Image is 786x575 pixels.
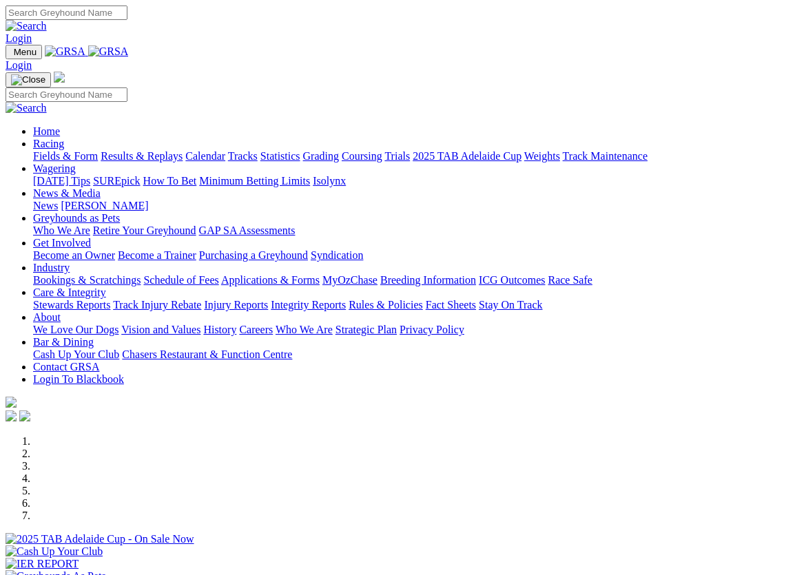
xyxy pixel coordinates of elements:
[303,150,339,162] a: Grading
[479,274,545,286] a: ICG Outcomes
[322,274,378,286] a: MyOzChase
[121,324,200,335] a: Vision and Values
[400,324,464,335] a: Privacy Policy
[6,72,51,87] button: Toggle navigation
[384,150,410,162] a: Trials
[33,125,60,137] a: Home
[199,249,308,261] a: Purchasing a Greyhound
[33,200,58,211] a: News
[6,32,32,44] a: Login
[118,249,196,261] a: Become a Trainer
[413,150,521,162] a: 2025 TAB Adelaide Cup
[6,45,42,59] button: Toggle navigation
[33,373,124,385] a: Login To Blackbook
[33,361,99,373] a: Contact GRSA
[33,175,90,187] a: [DATE] Tips
[33,175,780,187] div: Wagering
[122,348,292,360] a: Chasers Restaurant & Function Centre
[33,237,91,249] a: Get Involved
[6,20,47,32] img: Search
[33,311,61,323] a: About
[33,336,94,348] a: Bar & Dining
[33,224,90,236] a: Who We Are
[33,212,120,224] a: Greyhounds as Pets
[93,175,140,187] a: SUREpick
[349,299,423,311] a: Rules & Policies
[260,150,300,162] a: Statistics
[143,274,218,286] a: Schedule of Fees
[88,45,129,58] img: GRSA
[33,324,780,336] div: About
[6,59,32,71] a: Login
[33,249,115,261] a: Become an Owner
[311,249,363,261] a: Syndication
[239,324,273,335] a: Careers
[33,348,119,360] a: Cash Up Your Club
[335,324,397,335] a: Strategic Plan
[11,74,45,85] img: Close
[6,545,103,558] img: Cash Up Your Club
[19,410,30,421] img: twitter.svg
[33,138,64,149] a: Racing
[524,150,560,162] a: Weights
[33,150,98,162] a: Fields & Form
[342,150,382,162] a: Coursing
[203,324,236,335] a: History
[33,348,780,361] div: Bar & Dining
[228,150,258,162] a: Tracks
[221,274,320,286] a: Applications & Forms
[6,87,127,102] input: Search
[33,150,780,163] div: Racing
[14,47,37,57] span: Menu
[143,175,197,187] a: How To Bet
[113,299,201,311] a: Track Injury Rebate
[33,274,141,286] a: Bookings & Scratchings
[33,262,70,273] a: Industry
[45,45,85,58] img: GRSA
[93,224,196,236] a: Retire Your Greyhound
[61,200,148,211] a: [PERSON_NAME]
[33,187,101,199] a: News & Media
[6,397,17,408] img: logo-grsa-white.png
[426,299,476,311] a: Fact Sheets
[33,163,76,174] a: Wagering
[185,150,225,162] a: Calendar
[33,299,110,311] a: Stewards Reports
[6,410,17,421] img: facebook.svg
[6,558,79,570] img: IER REPORT
[276,324,333,335] a: Who We Are
[33,324,118,335] a: We Love Our Dogs
[479,299,542,311] a: Stay On Track
[380,274,476,286] a: Breeding Information
[33,249,780,262] div: Get Involved
[54,72,65,83] img: logo-grsa-white.png
[204,299,268,311] a: Injury Reports
[313,175,346,187] a: Isolynx
[6,6,127,20] input: Search
[563,150,648,162] a: Track Maintenance
[33,286,106,298] a: Care & Integrity
[271,299,346,311] a: Integrity Reports
[33,299,780,311] div: Care & Integrity
[199,224,296,236] a: GAP SA Assessments
[33,200,780,212] div: News & Media
[101,150,183,162] a: Results & Replays
[33,224,780,237] div: Greyhounds as Pets
[6,533,194,545] img: 2025 TAB Adelaide Cup - On Sale Now
[33,274,780,286] div: Industry
[548,274,592,286] a: Race Safe
[199,175,310,187] a: Minimum Betting Limits
[6,102,47,114] img: Search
